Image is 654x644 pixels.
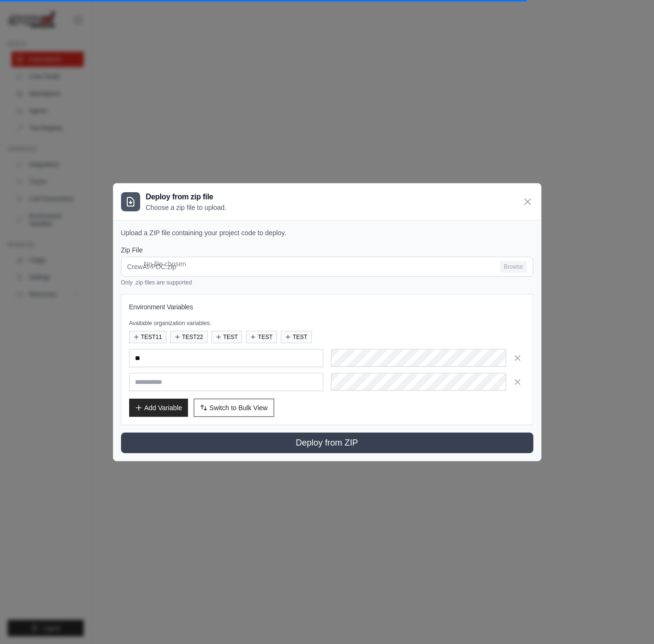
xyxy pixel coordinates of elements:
[129,399,188,417] button: Add Variable
[194,399,274,417] button: Switch to Bulk View
[121,257,533,277] input: CrewAI-POC.zip Browse
[281,331,312,343] button: TEST
[121,279,533,286] p: Only .zip files are supported
[146,203,227,212] p: Choose a zip file to upload.
[211,331,243,343] button: TEST
[246,331,277,343] button: TEST
[129,331,166,343] button: TEST11
[170,331,208,343] button: TEST22
[121,228,533,238] p: Upload a ZIP file containing your project code to deploy.
[210,403,268,413] span: Switch to Bulk View
[129,319,525,327] p: Available organization variables:
[121,245,533,255] label: Zip File
[146,191,227,203] h3: Deploy from zip file
[121,433,533,453] button: Deploy from ZIP
[129,302,525,312] h3: Environment Variables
